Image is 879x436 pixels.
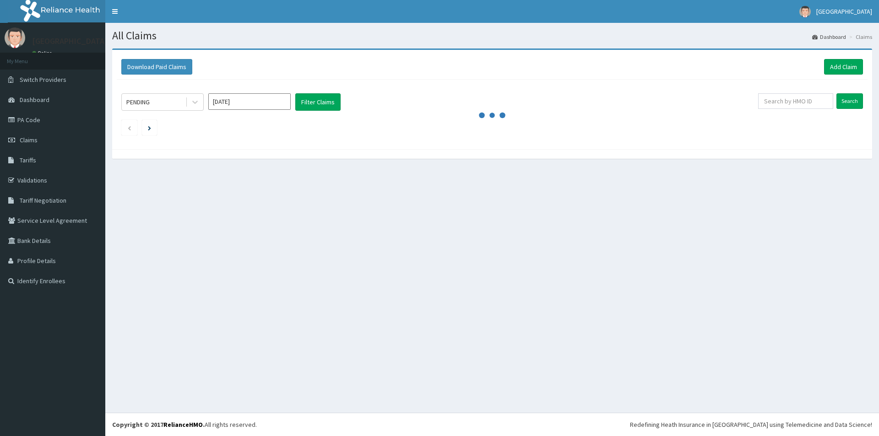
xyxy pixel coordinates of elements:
span: Tariffs [20,156,36,164]
a: Previous page [127,124,131,132]
a: RelianceHMO [163,420,203,429]
button: Filter Claims [295,93,341,111]
span: Tariff Negotiation [20,196,66,205]
li: Claims [847,33,872,41]
img: User Image [799,6,811,17]
input: Search by HMO ID [758,93,833,109]
button: Download Paid Claims [121,59,192,75]
span: [GEOGRAPHIC_DATA] [816,7,872,16]
a: Add Claim [824,59,863,75]
input: Select Month and Year [208,93,291,110]
input: Search [836,93,863,109]
div: PENDING [126,97,150,107]
span: Switch Providers [20,75,66,84]
h1: All Claims [112,30,872,42]
a: Dashboard [812,33,846,41]
p: [GEOGRAPHIC_DATA] [32,37,108,45]
svg: audio-loading [478,102,506,129]
a: Next page [148,124,151,132]
strong: Copyright © 2017 . [112,420,205,429]
span: Dashboard [20,96,49,104]
a: Online [32,50,54,56]
span: Claims [20,136,38,144]
div: Redefining Heath Insurance in [GEOGRAPHIC_DATA] using Telemedicine and Data Science! [630,420,872,429]
img: User Image [5,27,25,48]
footer: All rights reserved. [105,413,879,436]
